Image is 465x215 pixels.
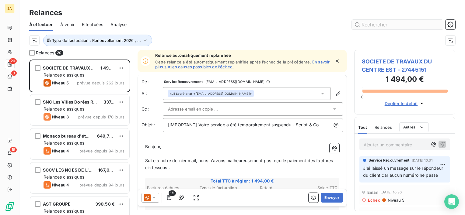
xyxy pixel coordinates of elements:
span: Analyse [110,22,127,28]
span: prévue depuis 94 jours [79,148,124,153]
th: Type de facturation [195,185,242,191]
span: De : [142,79,163,85]
button: Déplier le détail [383,100,427,107]
span: Effectuées [82,22,103,28]
div: <[EMAIL_ADDRESS][DOMAIN_NAME]> [170,91,252,96]
span: 15 [10,147,17,152]
span: Suite à notre dernier mail, nous n'avons malheureusement pas reçu le paiement des factures ci-des... [145,158,334,170]
div: grid [29,60,130,215]
span: Relance automatiquement replanifiée [155,53,330,58]
span: Relances classiques [44,140,84,145]
span: Relances classiques [44,106,84,111]
span: 0 [361,94,363,99]
span: 20 [9,58,17,64]
span: [DATE] 10:31 [412,159,433,162]
span: SOCIETE DE TRAVAUX DU CENTRE EST [43,65,125,70]
div: SA [5,4,15,13]
span: Echec [368,198,380,203]
span: Relances [36,50,54,56]
span: Niveau 5 [387,198,404,203]
span: 337,32 € [103,99,122,104]
span: prévue depuis 262 jours [77,80,124,85]
button: Type de facturation : Renouvellement 2026 , ... [43,35,152,46]
a: En savoir plus sur les causes possibles de l’échec. [155,60,330,69]
span: prévue depuis 94 jours [79,183,124,187]
span: prévue depuis 170 jours [78,114,124,119]
div: Open Intercom Messenger [444,194,459,209]
span: AST GROUPE [43,201,71,206]
span: J'ai laissé un message sur le répondeur du client car aucun numéro ne passe [363,166,444,178]
span: [IMPORTANT] Votre service a été temporairement suspendu - Script & Go [168,122,319,127]
span: Service Recouvrement [164,80,203,84]
span: Monaco bureau d'études [43,133,96,138]
span: 1/1 [169,190,176,196]
span: Total TTC à régler : 1 494,00 € [146,178,338,184]
span: Relances classiques [44,174,84,179]
span: À effectuer [29,22,53,28]
span: À venir [60,22,75,28]
span: SCCV LES NOES DE L'ILLE [43,167,98,172]
span: 1 494,00 € [100,65,123,70]
th: Retard [243,185,290,191]
span: SOCIETE DE TRAVAUX DU CENTRE EST - 27445151 [362,57,448,74]
span: Niveau 5 [52,80,69,85]
span: Objet : [142,122,155,127]
span: Email [367,190,379,195]
span: Niveau 4 [52,148,69,153]
span: Relances [375,125,392,130]
span: Niveau 3 [52,114,69,119]
h3: Relances [29,7,62,18]
span: - [EMAIL_ADDRESS][DOMAIN_NAME] [204,80,264,84]
span: 649,73 € [97,133,116,138]
label: À : [142,90,163,97]
input: Rechercher [352,20,443,29]
label: Cc : [142,106,163,112]
span: Type de facturation : Renouvellement 2026 , ... [52,38,141,43]
img: Logo LeanPay [5,202,15,211]
th: Factures échues [147,185,194,191]
button: Envoyer [321,193,343,203]
span: 20 [55,50,63,56]
span: Niveau 4 [52,183,69,187]
span: Relances classiques [44,208,84,213]
span: Relances classiques [44,72,84,77]
span: 167,00 € [98,167,116,172]
span: Bonjour, [145,144,161,149]
button: Autres [399,122,429,132]
span: 3 [11,70,17,76]
span: Tout [358,125,367,130]
span: SNC Les Villes Dorées Résidence Etudiante [43,99,134,104]
span: 390,58 € [95,201,115,206]
span: null Secrétariat [170,91,192,96]
span: [DATE] 10:30 [380,190,402,194]
span: Service Recouvrement [369,158,409,163]
input: Adresse email en copie ... [168,104,233,114]
span: Déplier le détail [385,100,418,107]
span: Cette relance a été automatiquement replanifiée après l’échec de la précédente. [155,60,311,64]
th: Solde TTC [291,185,338,191]
h3: 1 494,00 € [362,74,448,86]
